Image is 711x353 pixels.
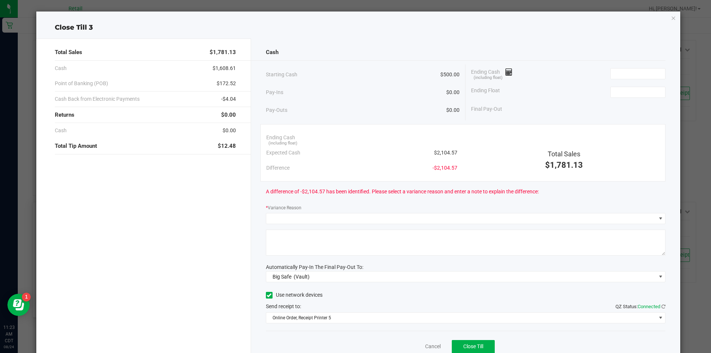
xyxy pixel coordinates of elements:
span: Cash [55,64,67,72]
span: Ending Cash [471,68,513,79]
span: $12.48 [218,142,236,150]
a: Cancel [425,343,441,350]
span: Difference [266,164,290,172]
span: -$4.04 [221,95,236,103]
span: $172.52 [217,80,236,87]
label: Use network devices [266,291,323,299]
span: Online Order, Receipt Printer 5 [266,313,656,323]
span: Total Sales [548,150,580,158]
span: A difference of -$2,104.57 has been identified. Please select a variance reason and enter a note ... [266,188,539,196]
span: $0.00 [221,111,236,119]
span: Cash [266,48,278,57]
span: Automatically Pay-In The Final Pay-Out To: [266,264,363,270]
span: (including float) [474,75,503,81]
div: Close Till 3 [36,23,681,33]
span: Close Till [463,343,483,349]
span: Starting Cash [266,71,297,79]
span: Final Pay-Out [471,105,502,113]
span: (including float) [268,140,297,147]
span: Send receipt to: [266,303,301,309]
span: $0.00 [223,127,236,134]
span: Expected Cash [266,149,300,157]
span: -$2,104.57 [433,164,457,172]
span: $1,781.13 [210,48,236,57]
div: Returns [55,107,236,123]
span: QZ Status: [615,304,665,309]
span: Cash [55,127,67,134]
span: $0.00 [446,106,460,114]
span: Pay-Ins [266,89,283,96]
iframe: Resource center unread badge [22,293,31,302]
span: Cash Back from Electronic Payments [55,95,140,103]
span: Ending Cash [266,134,295,141]
span: Pay-Outs [266,106,287,114]
span: Total Sales [55,48,82,57]
span: $2,104.57 [434,149,457,157]
span: $0.00 [446,89,460,96]
label: Variance Reason [266,204,301,211]
iframe: Resource center [7,294,30,316]
span: Big Safe [273,274,291,280]
span: $1,781.13 [545,160,583,170]
span: Connected [638,304,660,309]
span: $500.00 [440,71,460,79]
span: Total Tip Amount [55,142,97,150]
span: $1,608.61 [213,64,236,72]
span: (Vault) [294,274,310,280]
span: Point of Banking (POB) [55,80,108,87]
span: Ending Float [471,87,500,98]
